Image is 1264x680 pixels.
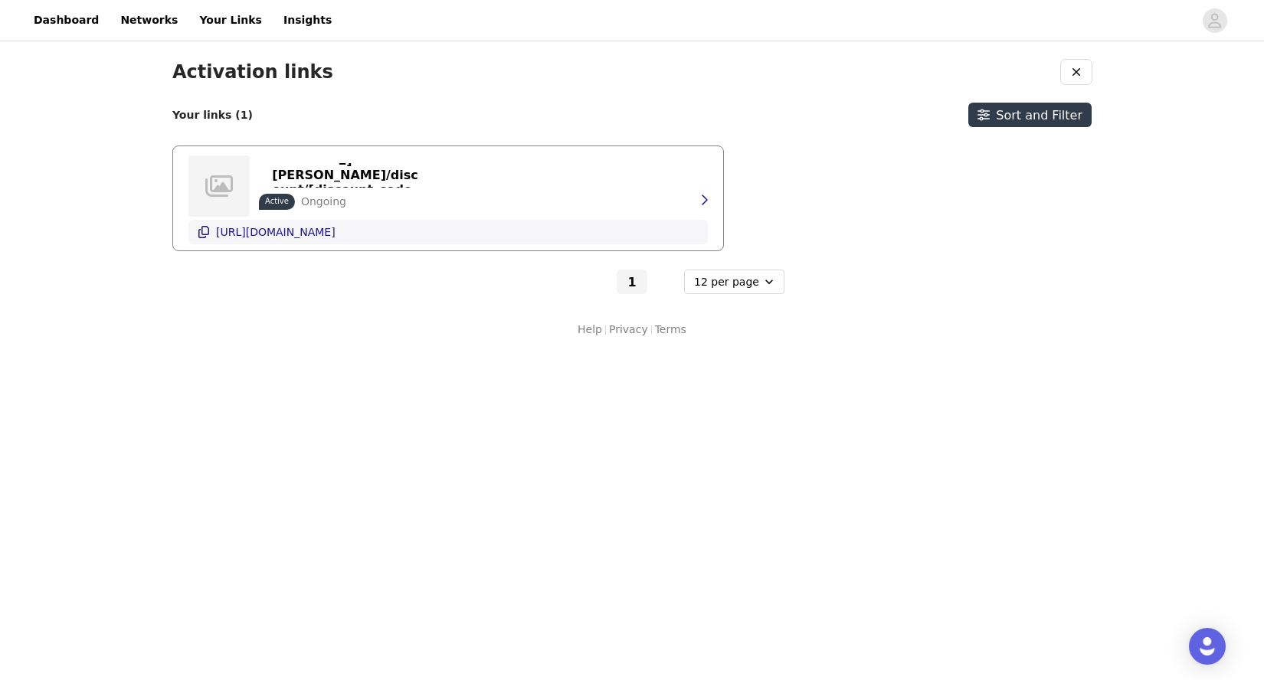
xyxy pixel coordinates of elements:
[968,103,1092,127] button: Sort and Filter
[268,139,422,211] p: https://[DOMAIN_NAME][PERSON_NAME]/discount/[discount_code_group_10004230]
[216,226,336,238] p: [URL][DOMAIN_NAME]
[259,163,431,188] button: https://[DOMAIN_NAME][PERSON_NAME]/discount/[discount_code_group_10004230]
[111,3,187,38] a: Networks
[1189,628,1226,665] div: Open Intercom Messenger
[609,322,648,338] a: Privacy
[274,3,341,38] a: Insights
[190,3,271,38] a: Your Links
[617,270,647,294] button: Go To Page 1
[1207,8,1222,33] div: avatar
[172,109,253,122] h2: Your links (1)
[265,195,289,207] p: Active
[301,194,346,210] p: Ongoing
[655,322,686,338] a: Terms
[578,322,602,338] a: Help
[25,3,108,38] a: Dashboard
[188,220,708,244] button: [URL][DOMAIN_NAME]
[583,270,614,294] button: Go to previous page
[650,270,681,294] button: Go to next page
[172,61,333,83] h1: Activation links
